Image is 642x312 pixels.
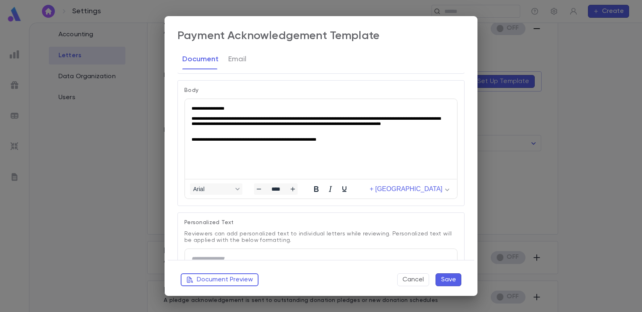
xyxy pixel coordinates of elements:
button: Underline [338,183,351,195]
span: + [GEOGRAPHIC_DATA] [370,185,442,193]
button: Email [228,49,246,69]
button: Cancel [397,273,429,286]
button: Document Preview [181,273,258,286]
button: Increase font size [288,183,298,195]
p: Reviewers can add personalized text to individual letters while reviewing. Personalized text will... [184,226,458,243]
p: Personalized Text [184,219,458,226]
button: Document [182,49,219,69]
iframe: Rich Text Area [185,249,457,272]
iframe: Rich Text Area [185,99,457,179]
button: + [GEOGRAPHIC_DATA] [367,183,452,195]
p: Body [184,87,458,94]
div: Payment Acknowledgement Template [177,29,379,43]
span: Arial [193,186,233,192]
button: Save [436,273,461,286]
button: Bold [309,183,323,195]
body: Rich Text Area. Press ALT-0 for help. [6,6,265,54]
button: Decrease font size [254,183,264,195]
button: Fonts Arial [190,183,242,195]
button: Italic [323,183,337,195]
